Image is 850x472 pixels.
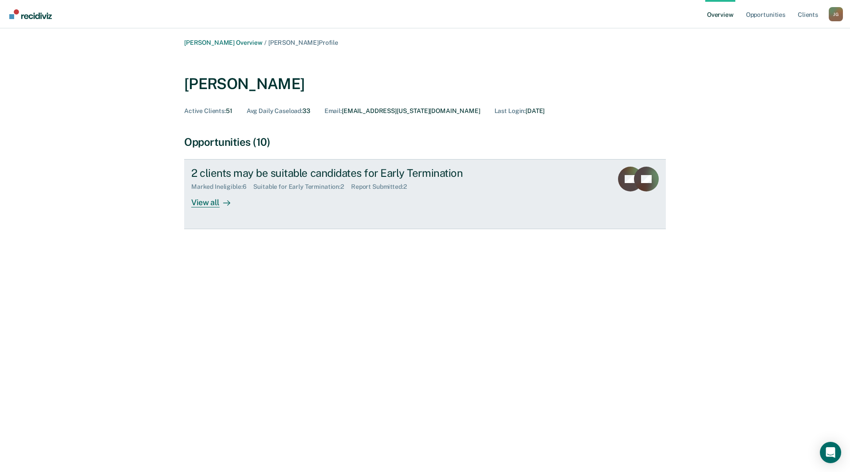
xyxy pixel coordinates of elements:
[191,183,253,191] div: Marked Ineligible : 6
[325,107,480,115] div: [EMAIL_ADDRESS][US_STATE][DOMAIN_NAME]
[247,107,302,114] span: Avg Daily Caseload :
[191,191,241,208] div: View all
[184,136,666,148] div: Opportunities (10)
[184,107,226,114] span: Active Clients :
[495,107,525,114] span: Last Login :
[247,107,310,115] div: 33
[253,183,351,191] div: Suitable for Early Termination : 2
[829,7,843,21] div: J G
[184,159,666,229] a: 2 clients may be suitable candidates for Early TerminationMarked Ineligible:6Suitable for Early T...
[184,107,232,115] div: 51
[184,39,263,46] a: [PERSON_NAME] Overview
[325,107,342,114] span: Email :
[829,7,843,21] button: Profile dropdown button
[184,75,305,93] div: [PERSON_NAME]
[820,442,841,463] div: Open Intercom Messenger
[9,9,52,19] img: Recidiviz
[495,107,545,115] div: [DATE]
[268,39,338,46] span: [PERSON_NAME] Profile
[191,167,502,179] div: 2 clients may be suitable candidates for Early Termination
[351,183,414,191] div: Report Submitted : 2
[263,39,268,46] span: /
